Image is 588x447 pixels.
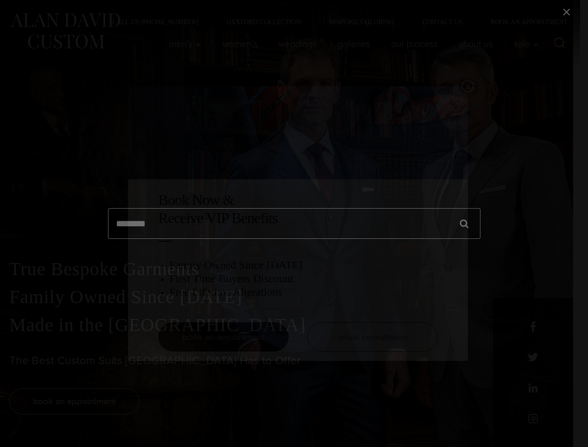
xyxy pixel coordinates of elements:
span: Chat [20,7,40,15]
button: Close [462,80,474,92]
a: book an appointment [158,322,289,352]
a: visual consultation [307,322,438,352]
h3: First Time Buyers Discount [169,272,438,285]
h2: Book Now & Receive VIP Benefits [158,191,438,227]
h3: Free Lifetime Alterations [169,285,438,299]
h3: Family Owned Since [DATE] [169,258,438,272]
